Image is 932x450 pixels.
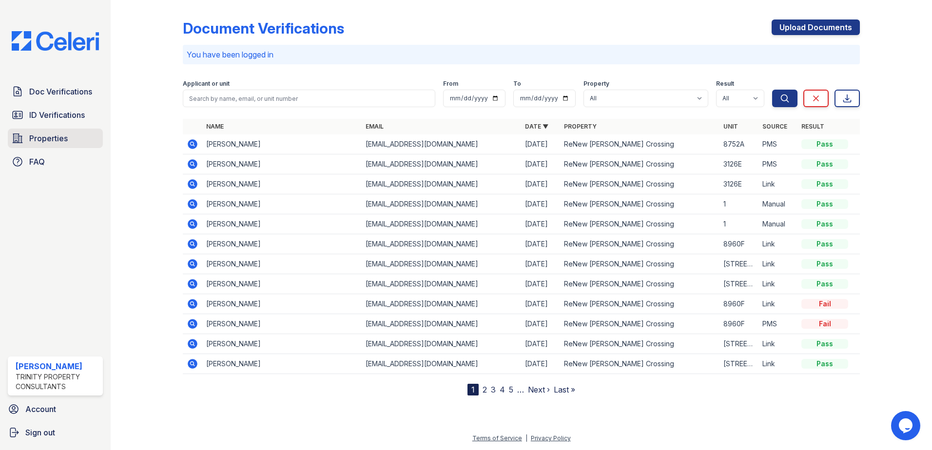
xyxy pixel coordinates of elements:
td: PMS [758,314,797,334]
td: Link [758,274,797,294]
td: ReNew [PERSON_NAME] Crossing [560,334,719,354]
a: Source [762,123,787,130]
a: Email [366,123,384,130]
td: [EMAIL_ADDRESS][DOMAIN_NAME] [362,234,521,254]
div: Pass [801,159,848,169]
span: Properties [29,132,68,144]
td: [DATE] [521,194,560,214]
td: [EMAIL_ADDRESS][DOMAIN_NAME] [362,334,521,354]
td: Manual [758,194,797,214]
td: [PERSON_NAME] [202,354,362,374]
span: ID Verifications [29,109,85,121]
span: Account [25,403,56,415]
td: ReNew [PERSON_NAME] Crossing [560,294,719,314]
a: Sign out [4,423,107,442]
td: [PERSON_NAME] [202,134,362,154]
div: Trinity Property Consultants [16,372,99,392]
a: Upload Documents [772,19,860,35]
td: [PERSON_NAME] [202,334,362,354]
td: [DATE] [521,254,560,274]
td: ReNew [PERSON_NAME] Crossing [560,234,719,254]
div: Pass [801,199,848,209]
td: [EMAIL_ADDRESS][DOMAIN_NAME] [362,134,521,154]
div: Pass [801,139,848,149]
td: [DATE] [521,234,560,254]
td: 3126E [719,174,758,194]
td: ReNew [PERSON_NAME] Crossing [560,314,719,334]
td: [EMAIL_ADDRESS][DOMAIN_NAME] [362,274,521,294]
td: [EMAIL_ADDRESS][DOMAIN_NAME] [362,194,521,214]
td: [STREET_ADDRESS] [719,334,758,354]
td: ReNew [PERSON_NAME] Crossing [560,254,719,274]
td: Link [758,354,797,374]
label: Applicant or unit [183,80,230,88]
td: ReNew [PERSON_NAME] Crossing [560,154,719,174]
td: [STREET_ADDRESS] [719,274,758,294]
input: Search by name, email, or unit number [183,90,435,107]
div: Pass [801,239,848,249]
a: Result [801,123,824,130]
td: [EMAIL_ADDRESS][DOMAIN_NAME] [362,294,521,314]
label: Property [583,80,609,88]
a: 2 [483,385,487,394]
div: Document Verifications [183,19,344,37]
div: | [525,434,527,442]
div: Fail [801,319,848,329]
td: [DATE] [521,174,560,194]
span: Doc Verifications [29,86,92,97]
a: Last » [554,385,575,394]
td: [DATE] [521,214,560,234]
td: [STREET_ADDRESS] [719,354,758,374]
div: Pass [801,359,848,369]
td: 8960F [719,314,758,334]
td: [DATE] [521,274,560,294]
td: [PERSON_NAME] [202,234,362,254]
span: Sign out [25,427,55,438]
td: [EMAIL_ADDRESS][DOMAIN_NAME] [362,154,521,174]
td: PMS [758,134,797,154]
td: [EMAIL_ADDRESS][DOMAIN_NAME] [362,354,521,374]
td: ReNew [PERSON_NAME] Crossing [560,134,719,154]
a: Terms of Service [472,434,522,442]
td: 1 [719,214,758,234]
td: [DATE] [521,354,560,374]
div: Pass [801,219,848,229]
td: [EMAIL_ADDRESS][DOMAIN_NAME] [362,174,521,194]
span: … [517,384,524,395]
a: Date ▼ [525,123,548,130]
td: [PERSON_NAME] [202,194,362,214]
td: [DATE] [521,294,560,314]
a: ID Verifications [8,105,103,125]
img: CE_Logo_Blue-a8612792a0a2168367f1c8372b55b34899dd931a85d93a1a3d3e32e68fde9ad4.png [4,31,107,51]
td: ReNew [PERSON_NAME] Crossing [560,194,719,214]
a: 5 [509,385,513,394]
td: [EMAIL_ADDRESS][DOMAIN_NAME] [362,314,521,334]
iframe: chat widget [891,411,922,440]
td: [STREET_ADDRESS] [719,254,758,274]
td: [EMAIL_ADDRESS][DOMAIN_NAME] [362,254,521,274]
label: To [513,80,521,88]
td: Manual [758,214,797,234]
a: Unit [723,123,738,130]
td: [PERSON_NAME] [202,314,362,334]
td: [PERSON_NAME] [202,214,362,234]
td: [DATE] [521,134,560,154]
div: Pass [801,179,848,189]
label: From [443,80,458,88]
td: 3126E [719,154,758,174]
td: 1 [719,194,758,214]
div: Pass [801,279,848,289]
td: [PERSON_NAME] [202,174,362,194]
td: [EMAIL_ADDRESS][DOMAIN_NAME] [362,214,521,234]
a: Next › [528,385,550,394]
td: [PERSON_NAME] [202,274,362,294]
label: Result [716,80,734,88]
div: 1 [467,384,479,395]
a: Property [564,123,597,130]
td: ReNew [PERSON_NAME] Crossing [560,174,719,194]
p: You have been logged in [187,49,856,60]
td: 8960F [719,234,758,254]
div: Pass [801,339,848,349]
div: Fail [801,299,848,309]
